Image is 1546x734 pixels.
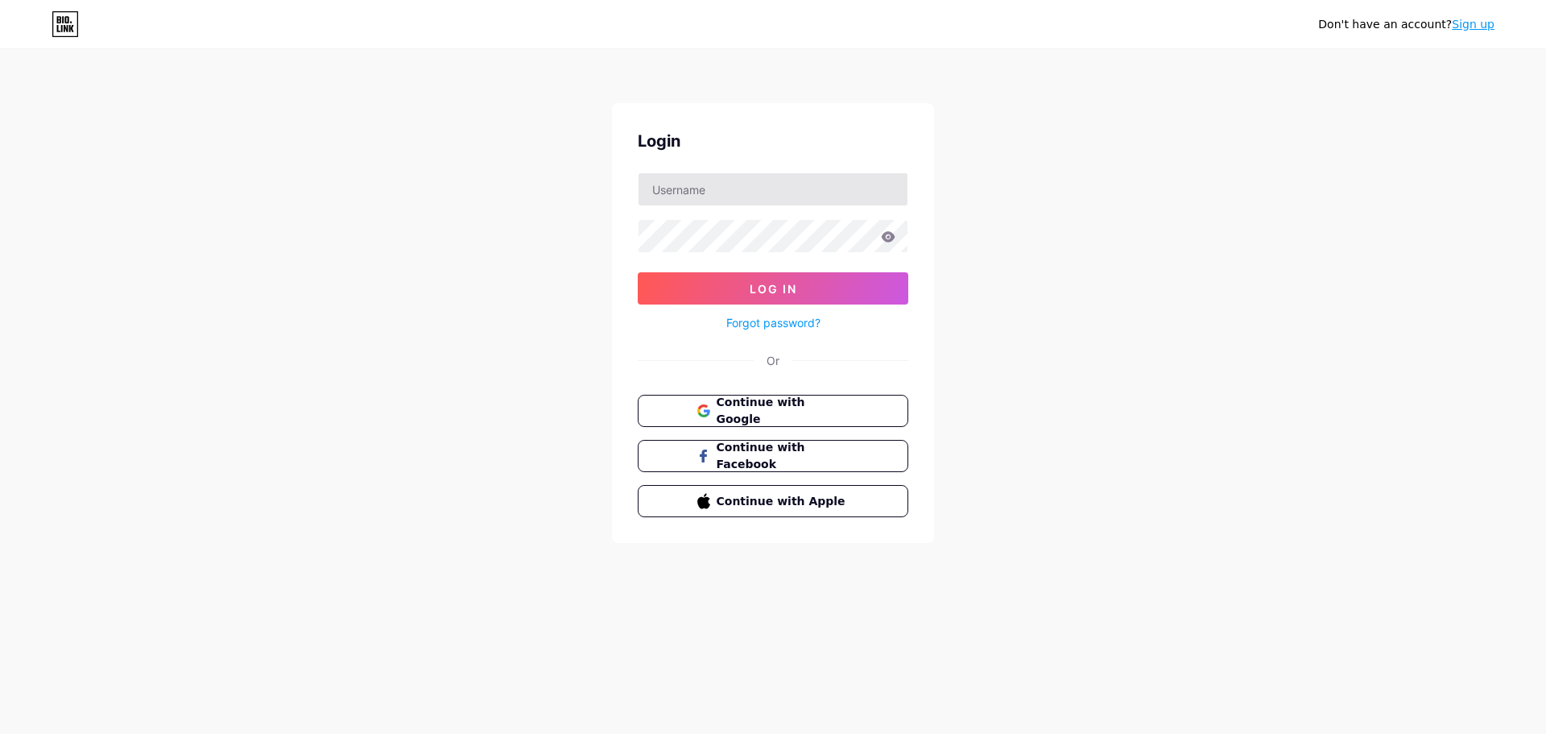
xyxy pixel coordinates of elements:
[1318,16,1494,33] div: Don't have an account?
[717,439,849,473] span: Continue with Facebook
[717,394,849,428] span: Continue with Google
[638,129,908,153] div: Login
[638,440,908,472] button: Continue with Facebook
[767,352,779,369] div: Or
[717,493,849,510] span: Continue with Apple
[1452,18,1494,31] a: Sign up
[639,173,907,205] input: Username
[638,485,908,517] button: Continue with Apple
[726,314,821,331] a: Forgot password?
[750,282,797,296] span: Log In
[638,395,908,427] button: Continue with Google
[638,272,908,305] button: Log In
